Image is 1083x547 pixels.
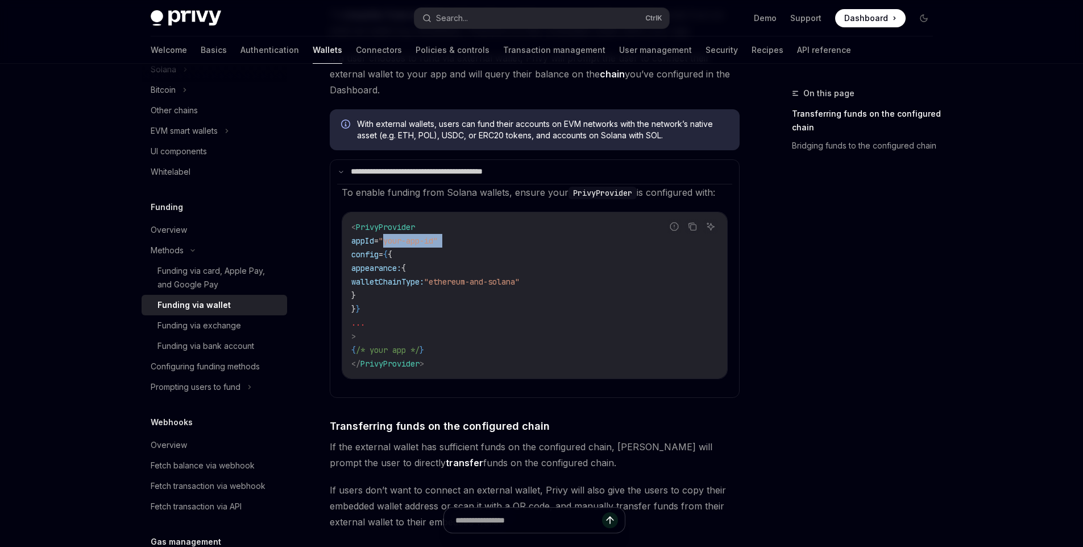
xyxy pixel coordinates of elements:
a: Fetch transaction via API [142,496,287,517]
a: Wallets [313,36,342,64]
span: If the external wallet has sufficient funds on the configured chain, [PERSON_NAME] will prompt th... [330,439,740,471]
span: } [351,290,356,301]
button: Report incorrect code [667,219,682,234]
div: Bitcoin [151,83,176,97]
button: Ask AI [703,219,718,234]
a: Transaction management [503,36,605,64]
a: Funding via wallet [142,295,287,315]
a: Authentication [240,36,299,64]
div: Search... [436,11,468,25]
span: } [351,304,356,314]
button: Search...CtrlK [414,8,669,28]
a: Funding via exchange [142,315,287,336]
a: Whitelabel [142,162,287,182]
span: PrivyProvider [356,222,415,232]
span: To enable funding from Solana wallets, ensure your is configured with: [342,187,715,198]
a: Fetch balance via webhook [142,455,287,476]
button: Toggle dark mode [915,9,933,27]
span: < [351,222,356,232]
a: Overview [142,435,287,455]
code: PrivyProvider [569,187,637,199]
svg: Info [341,120,352,131]
div: UI components [151,145,207,158]
h5: Webhooks [151,416,193,429]
a: UI components [142,141,287,162]
span: Ctrl K [645,14,662,23]
span: On this page [803,87,854,100]
a: Bridging funds to the configured chain [792,137,942,155]
span: /* your app */ [356,345,420,355]
span: appearance: [351,263,401,273]
span: { [351,345,356,355]
div: Other chains [151,104,198,117]
div: Overview [151,438,187,452]
button: Copy the contents from the code block [685,219,700,234]
span: } [420,345,424,355]
span: = [379,249,383,260]
img: dark logo [151,10,221,26]
strong: transfer [446,457,483,468]
div: Fetch balance via webhook [151,459,255,472]
a: Transferring funds on the configured chain [792,105,942,137]
span: PrivyProvider [360,359,420,369]
a: Other chains [142,100,287,121]
a: Recipes [752,36,783,64]
div: Funding via card, Apple Pay, and Google Pay [157,264,280,291]
span: } [356,304,360,314]
span: ... [351,318,365,328]
a: Funding via card, Apple Pay, and Google Pay [142,261,287,295]
a: Funding via bank account [142,336,287,356]
a: Security [706,36,738,64]
a: API reference [797,36,851,64]
a: Support [790,13,821,24]
div: Configuring funding methods [151,360,260,373]
span: walletChainType: [351,277,424,287]
a: Overview [142,220,287,240]
div: Whitelabel [151,165,190,179]
div: Overview [151,223,187,237]
a: Basics [201,36,227,64]
a: chain [600,68,625,80]
span: { [383,249,388,260]
div: Methods [151,244,184,257]
span: > [420,359,424,369]
div: EVM smart wallets [151,124,218,138]
div: Fetch transaction via webhook [151,479,265,493]
a: Configuring funding methods [142,356,287,377]
span: </ [351,359,360,369]
a: Welcome [151,36,187,64]
a: Demo [754,13,777,24]
a: Policies & controls [416,36,489,64]
span: If users don’t want to connect an external wallet, Privy will also give the users to copy their e... [330,482,740,530]
span: With external wallets, users can fund their accounts on EVM networks with the network’s native as... [357,118,728,141]
div: Funding via bank account [157,339,254,353]
div: Fetch transaction via API [151,500,242,513]
span: appId [351,236,374,246]
div: Prompting users to fund [151,380,240,394]
span: config [351,249,379,260]
span: > [351,331,356,342]
span: = [374,236,379,246]
h5: Funding [151,200,183,214]
div: Funding via exchange [157,319,241,332]
span: "your-app-id" [379,236,438,246]
span: Transferring funds on the configured chain [330,418,550,434]
span: If a user chooses to fund via external wallet, Privy will prompt the user to connect their extern... [330,50,740,98]
div: Funding via wallet [157,298,231,312]
span: { [401,263,406,273]
span: Dashboard [844,13,888,24]
a: User management [619,36,692,64]
a: Fetch transaction via webhook [142,476,287,496]
a: Connectors [356,36,402,64]
span: "ethereum-and-solana" [424,277,520,287]
button: Send message [602,512,618,528]
a: Dashboard [835,9,906,27]
span: { [388,249,392,260]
